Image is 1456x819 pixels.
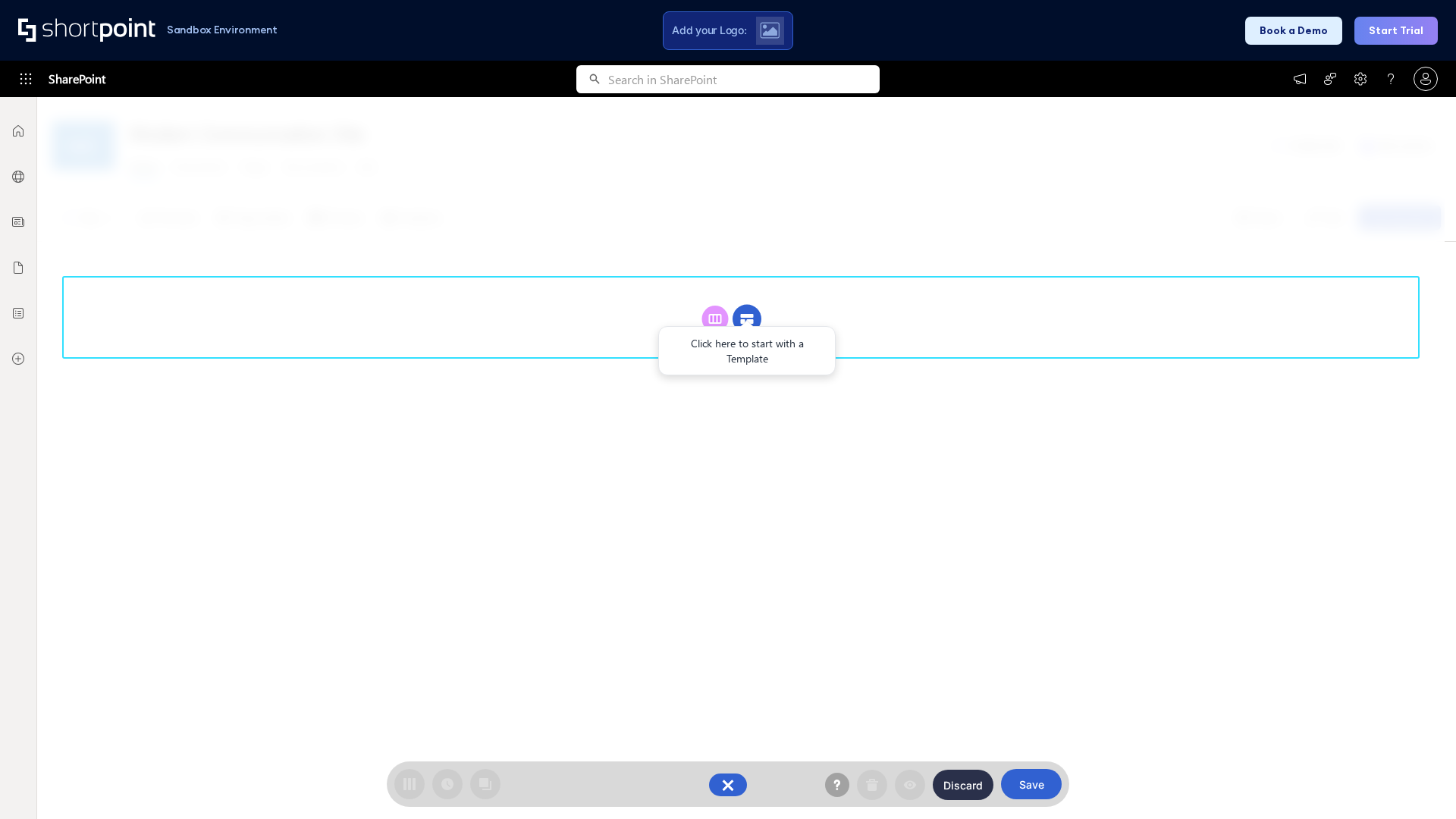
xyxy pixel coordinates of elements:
[1001,769,1062,799] button: Save
[933,770,993,800] button: Discard
[49,61,105,97] span: SharePoint
[167,26,278,34] h1: Sandbox Environment
[1354,17,1438,45] button: Start Trial
[608,65,880,93] input: Search in SharePoint
[760,22,780,39] img: Upload logo
[1245,17,1342,45] button: Book a Demo
[1183,643,1456,819] iframe: Chat Widget
[672,24,746,37] span: Add your Logo:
